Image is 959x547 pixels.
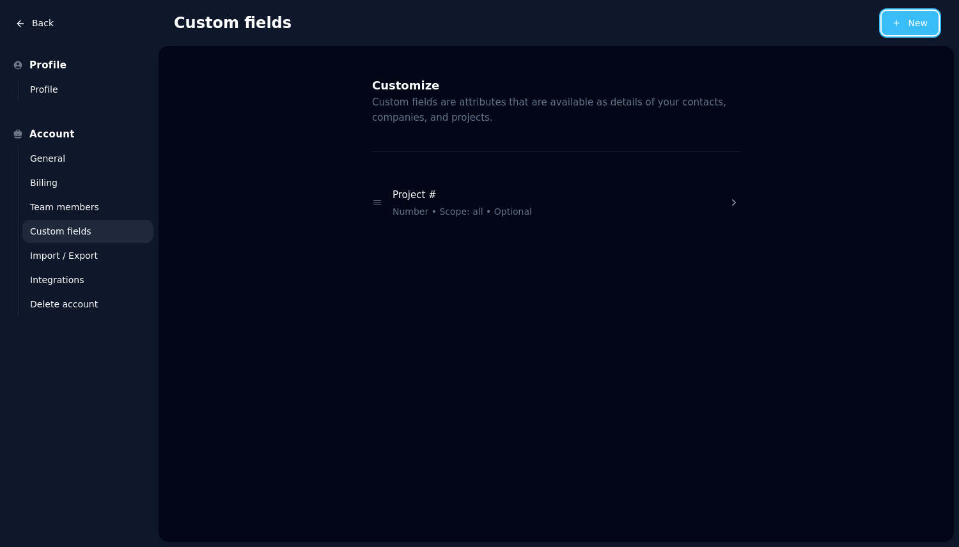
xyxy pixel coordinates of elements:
span: Account [29,127,75,142]
a: Back [5,10,64,37]
div: Project # [393,187,715,203]
a: General [22,147,153,170]
h1: Custom fields [174,10,292,36]
span: New [908,18,928,28]
a: Profile [22,78,153,101]
a: Project # Number • Scope: all • Optional [382,177,751,228]
p: Number • Scope: all • Optional [393,205,715,218]
a: Billing [22,171,153,194]
p: Custom fields are attributes that are available as details of your contacts, companies, and proje... [372,95,740,125]
h2: Customize [372,77,740,95]
span: Profile [29,58,66,73]
a: Integrations [22,268,153,291]
a: Import / Export [22,244,153,267]
a: Custom fields [22,220,153,243]
a: Team members [22,196,153,219]
a: New [882,11,939,35]
a: Delete account [22,293,153,316]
